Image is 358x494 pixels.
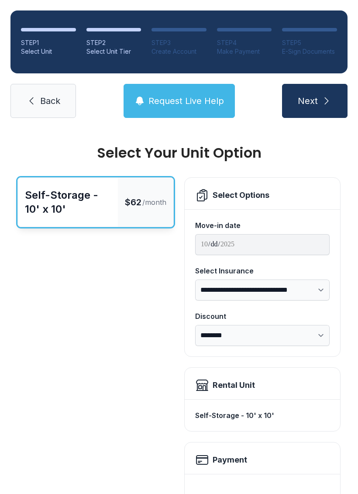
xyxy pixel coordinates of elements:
[148,95,224,107] span: Request Live Help
[195,220,330,231] div: Move-in date
[125,196,141,208] span: $62
[151,38,207,47] div: STEP 3
[195,311,330,321] div: Discount
[217,47,272,56] div: Make Payment
[195,407,330,424] div: Self-Storage - 10' x 10'
[195,280,330,301] select: Select Insurance
[213,189,269,201] div: Select Options
[217,38,272,47] div: STEP 4
[17,146,341,160] div: Select Your Unit Option
[282,38,337,47] div: STEP 5
[21,38,76,47] div: STEP 1
[195,266,330,276] div: Select Insurance
[213,379,255,391] div: Rental Unit
[86,47,141,56] div: Select Unit Tier
[213,454,247,466] h2: Payment
[195,325,330,346] select: Discount
[21,47,76,56] div: Select Unit
[86,38,141,47] div: STEP 2
[25,188,111,216] div: Self-Storage - 10' x 10'
[151,47,207,56] div: Create Account
[195,234,330,255] input: Move-in date
[142,197,166,207] span: /month
[282,47,337,56] div: E-Sign Documents
[298,95,318,107] span: Next
[40,95,60,107] span: Back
